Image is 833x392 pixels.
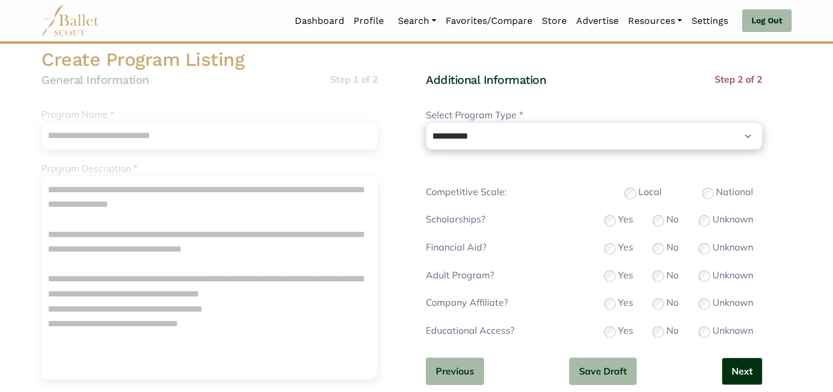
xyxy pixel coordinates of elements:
p: Step 2 of 2 [715,72,763,87]
label: Unknown [712,240,753,255]
label: Financial Aid? [426,240,594,256]
label: Local [638,185,662,200]
label: No [666,295,679,310]
button: Save Draft [569,358,637,385]
a: Settings [687,9,733,33]
label: Yes [618,212,633,227]
label: Unknown [712,268,753,283]
label: National [716,185,753,200]
label: Unknown [712,323,753,338]
label: Yes [618,295,633,310]
a: Favorites/Compare [441,9,537,33]
label: Company Affiliate? [426,295,594,312]
label: Unknown [712,295,753,310]
h2: Create Program Listing [32,48,801,72]
label: Unknown [712,212,753,227]
a: Profile [349,9,389,33]
label: Scholarships? [426,212,594,228]
label: No [666,212,679,227]
a: Log Out [742,9,792,33]
label: Educational Access? [426,323,594,340]
h4: Additional Information [426,72,661,87]
label: Competitive Scale: [426,185,594,201]
label: No [666,268,679,283]
label: Select Program Type * [426,108,523,123]
label: No [666,323,679,338]
a: Resources [623,9,687,33]
a: Dashboard [290,9,349,33]
label: Adult Program? [426,268,594,284]
button: Previous [426,358,484,385]
label: Yes [618,268,633,283]
a: Search [393,9,441,33]
a: Advertise [571,9,623,33]
label: Yes [618,240,633,255]
label: Yes [618,323,633,338]
a: Store [537,9,571,33]
label: No [666,240,679,255]
button: Next [722,358,763,385]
